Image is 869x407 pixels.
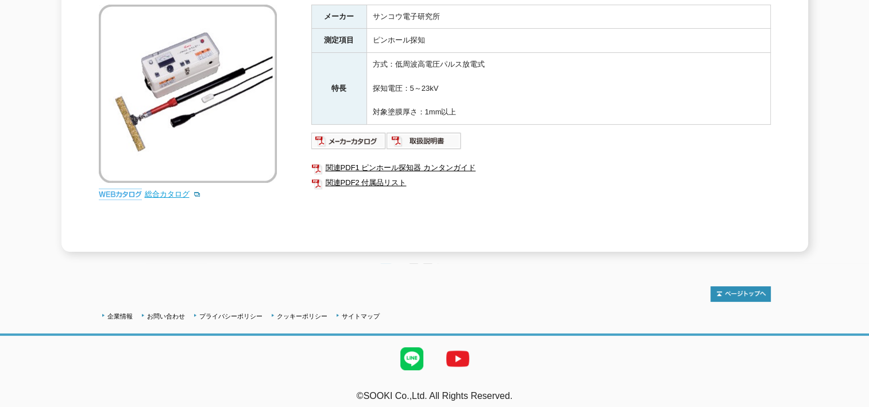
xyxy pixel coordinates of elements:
a: お問い合わせ [147,313,185,320]
a: サイトマップ [342,313,380,320]
img: メーカーカタログ [311,132,387,150]
a: プライバシーポリシー [199,313,262,320]
th: メーカー [311,5,366,29]
td: ピンホール探知 [366,29,770,53]
img: LINE [389,336,435,382]
img: 取扱説明書 [387,132,462,150]
a: 企業情報 [107,313,133,320]
img: ピンホール探知器 TRC-110B（1mm以上） [99,5,277,183]
img: トップページへ [710,286,771,302]
th: 特長 [311,53,366,125]
a: 関連PDF1 ピンホール探知器 カンタンガイド [311,160,771,175]
img: webカタログ [99,189,142,200]
a: メーカーカタログ [311,139,387,148]
img: YouTube [435,336,481,382]
td: サンコウ電子研究所 [366,5,770,29]
td: 方式：低周波高電圧パルス放電式 探知電圧：5～23kV 対象塗膜厚さ：1mm以上 [366,53,770,125]
a: 総合カタログ [145,190,201,198]
th: 測定項目 [311,29,366,53]
a: 取扱説明書 [387,139,462,148]
a: 関連PDF2 付属品リスト [311,175,771,190]
a: クッキーポリシー [277,313,327,320]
